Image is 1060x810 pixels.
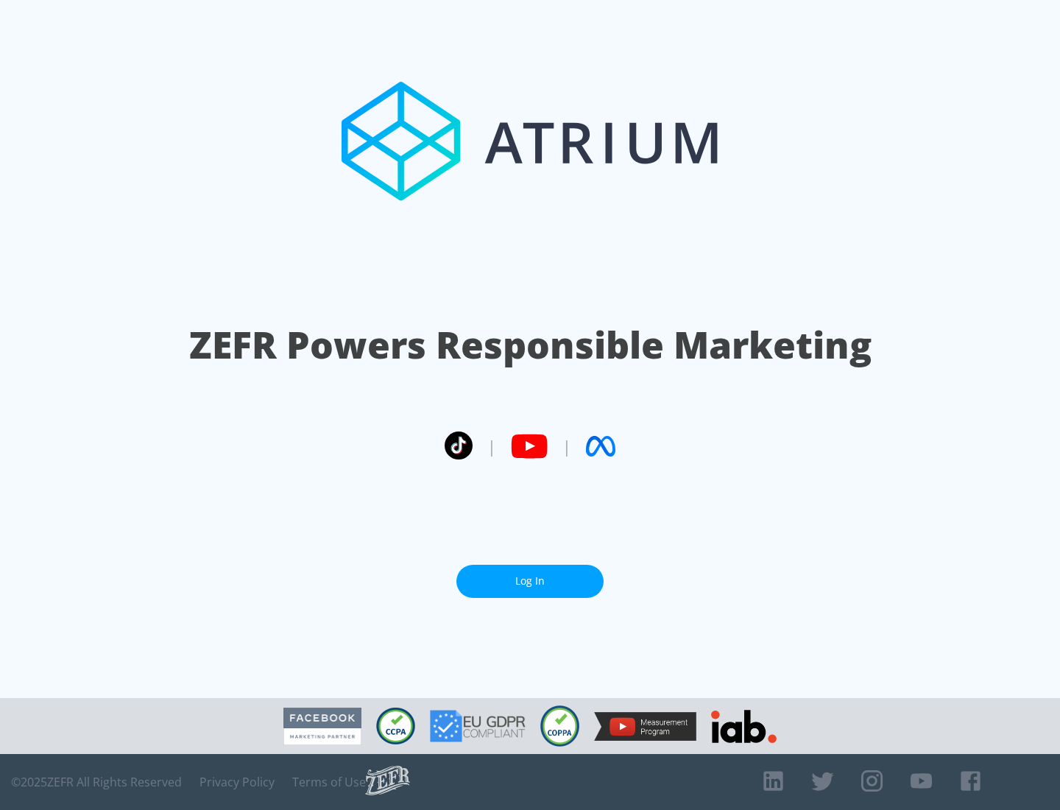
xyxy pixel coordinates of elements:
span: © 2025 ZEFR All Rights Reserved [11,775,182,789]
img: GDPR Compliant [430,710,526,742]
img: CCPA Compliant [376,708,415,744]
h1: ZEFR Powers Responsible Marketing [189,320,872,370]
img: YouTube Measurement Program [594,712,696,741]
img: IAB [711,710,777,743]
img: Facebook Marketing Partner [283,708,361,745]
a: Privacy Policy [199,775,275,789]
a: Log In [456,565,604,598]
a: Terms of Use [292,775,366,789]
img: COPPA Compliant [540,705,579,747]
span: | [562,435,571,457]
span: | [487,435,496,457]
